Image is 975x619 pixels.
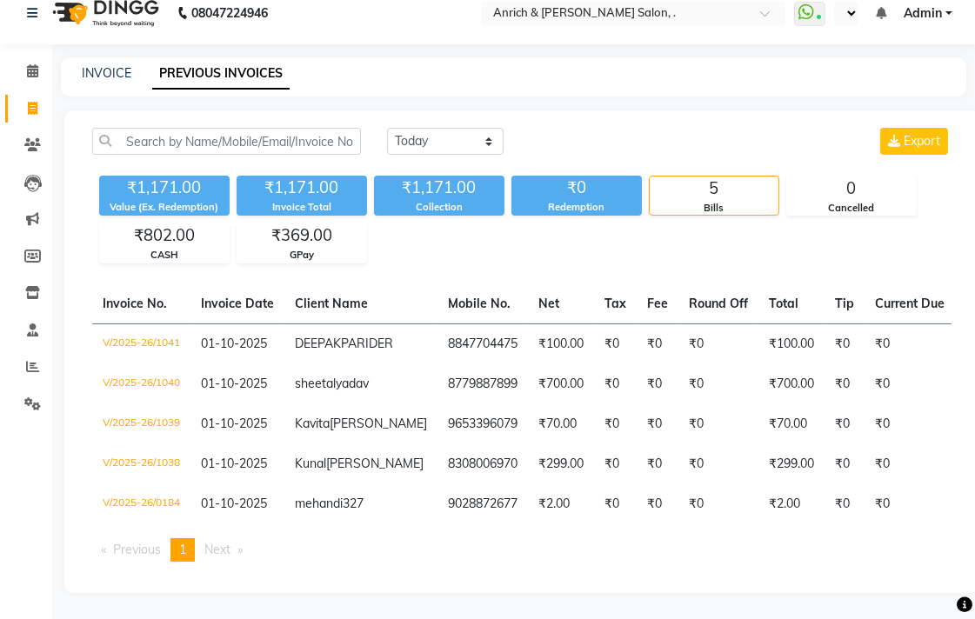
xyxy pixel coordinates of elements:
td: ₹0 [865,404,955,444]
td: ₹0 [825,484,865,524]
div: Bills [650,201,778,216]
span: Kunal [295,456,326,471]
span: PARIDER [341,336,393,351]
span: 01-10-2025 [201,456,267,471]
td: ₹0 [678,364,758,404]
span: [PERSON_NAME] [330,416,427,431]
span: yadav [336,376,369,391]
td: ₹70.00 [528,404,594,444]
div: Invoice Total [237,200,367,215]
span: Tax [604,296,626,311]
div: ₹802.00 [100,223,229,248]
td: 9028872677 [437,484,528,524]
td: ₹0 [865,364,955,404]
div: 0 [787,176,916,201]
span: Current Due [875,296,945,311]
div: ₹1,171.00 [237,176,367,200]
td: ₹2.00 [528,484,594,524]
span: Mobile No. [448,296,511,311]
div: ₹1,171.00 [99,176,230,200]
div: ₹0 [511,176,642,200]
td: ₹0 [678,484,758,524]
span: mehandi [295,496,343,511]
td: ₹700.00 [758,364,825,404]
a: INVOICE [82,65,131,81]
span: Export [904,133,940,149]
span: 1 [179,542,186,557]
span: Previous [113,542,161,557]
td: ₹0 [594,404,637,444]
div: Value (Ex. Redemption) [99,200,230,215]
td: ₹0 [678,404,758,444]
td: ₹100.00 [528,323,594,364]
td: ₹0 [594,323,637,364]
td: ₹0 [637,404,678,444]
td: ₹70.00 [758,404,825,444]
td: ₹299.00 [528,444,594,484]
div: CASH [100,248,229,263]
span: Invoice No. [103,296,167,311]
span: 01-10-2025 [201,376,267,391]
td: ₹700.00 [528,364,594,404]
td: ₹299.00 [758,444,825,484]
span: Client Name [295,296,368,311]
td: ₹0 [594,364,637,404]
div: 5 [650,176,778,201]
span: 01-10-2025 [201,336,267,351]
td: ₹0 [825,404,865,444]
td: 8847704475 [437,323,528,364]
span: 01-10-2025 [201,416,267,431]
td: 8308006970 [437,444,528,484]
td: V/2025-26/1040 [92,364,190,404]
td: ₹0 [637,364,678,404]
td: ₹0 [637,444,678,484]
button: Export [880,128,948,155]
td: V/2025-26/1038 [92,444,190,484]
nav: Pagination [92,538,952,562]
td: ₹0 [865,323,955,364]
td: ₹0 [594,444,637,484]
td: ₹0 [825,323,865,364]
td: ₹0 [865,444,955,484]
div: ₹369.00 [237,223,366,248]
td: ₹0 [865,484,955,524]
td: V/2025-26/1039 [92,404,190,444]
td: ₹0 [594,484,637,524]
span: [PERSON_NAME] [326,456,424,471]
span: Next [204,542,230,557]
span: Fee [647,296,668,311]
td: ₹0 [678,323,758,364]
td: ₹100.00 [758,323,825,364]
div: Cancelled [787,201,916,216]
td: ₹2.00 [758,484,825,524]
a: PREVIOUS INVOICES [152,58,290,90]
span: DEEPAK [295,336,341,351]
td: ₹0 [637,484,678,524]
td: ₹0 [678,444,758,484]
td: 8779887899 [437,364,528,404]
input: Search by Name/Mobile/Email/Invoice No [92,128,361,155]
span: Admin [904,4,942,23]
span: Total [769,296,798,311]
span: sheetal [295,376,336,391]
span: Kavita [295,416,330,431]
td: 9653396079 [437,404,528,444]
span: 327 [343,496,364,511]
span: Net [538,296,559,311]
td: ₹0 [637,323,678,364]
div: GPay [237,248,366,263]
span: 01-10-2025 [201,496,267,511]
td: ₹0 [825,444,865,484]
span: Tip [835,296,854,311]
div: Redemption [511,200,642,215]
div: ₹1,171.00 [374,176,504,200]
td: ₹0 [825,364,865,404]
td: V/2025-26/0184 [92,484,190,524]
td: V/2025-26/1041 [92,323,190,364]
div: Collection [374,200,504,215]
span: Invoice Date [201,296,274,311]
span: Round Off [689,296,748,311]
